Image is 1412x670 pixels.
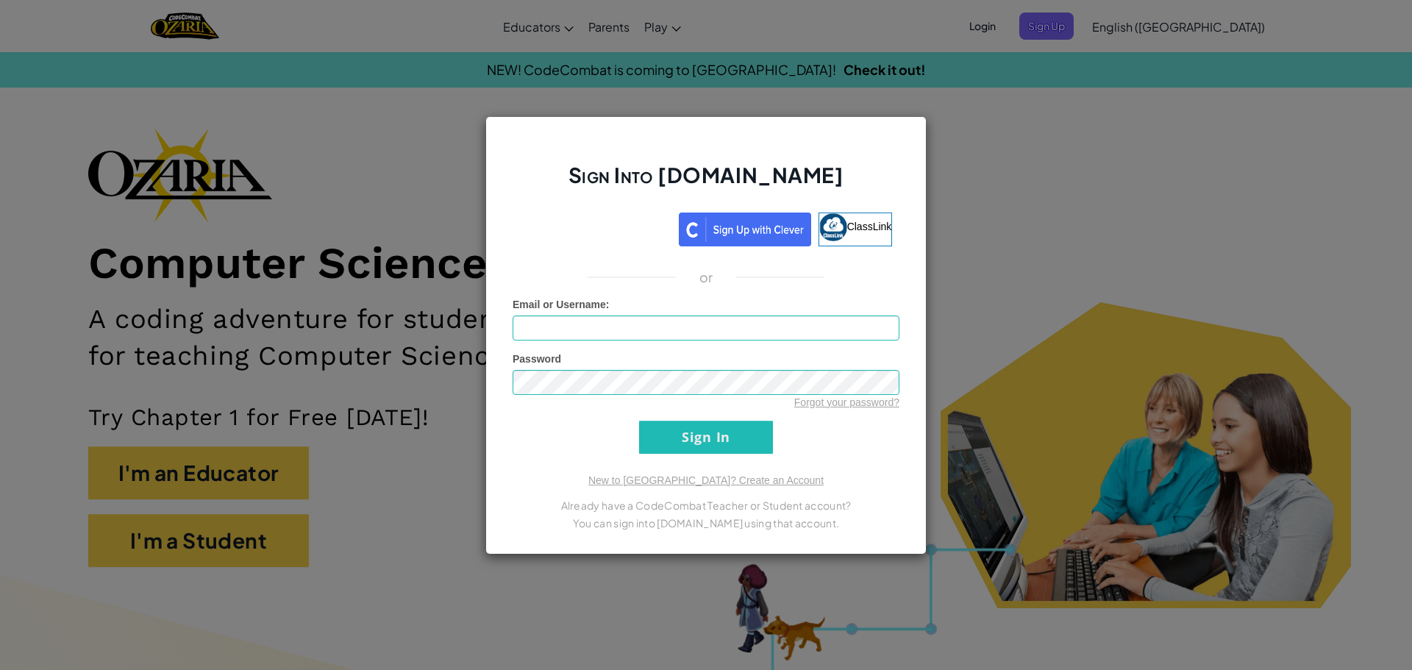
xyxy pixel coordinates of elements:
[513,299,606,310] span: Email or Username
[513,514,899,532] p: You can sign into [DOMAIN_NAME] using that account.
[819,213,847,241] img: classlink-logo-small.png
[639,421,773,454] input: Sign In
[513,161,899,204] h2: Sign Into [DOMAIN_NAME]
[847,220,892,232] span: ClassLink
[513,353,561,365] span: Password
[699,268,713,286] p: or
[794,396,899,408] a: Forgot your password?
[513,297,610,312] label: :
[513,211,679,243] iframe: Sign in with Google Button
[588,474,824,486] a: New to [GEOGRAPHIC_DATA]? Create an Account
[679,213,811,246] img: clever_sso_button@2x.png
[513,496,899,514] p: Already have a CodeCombat Teacher or Student account?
